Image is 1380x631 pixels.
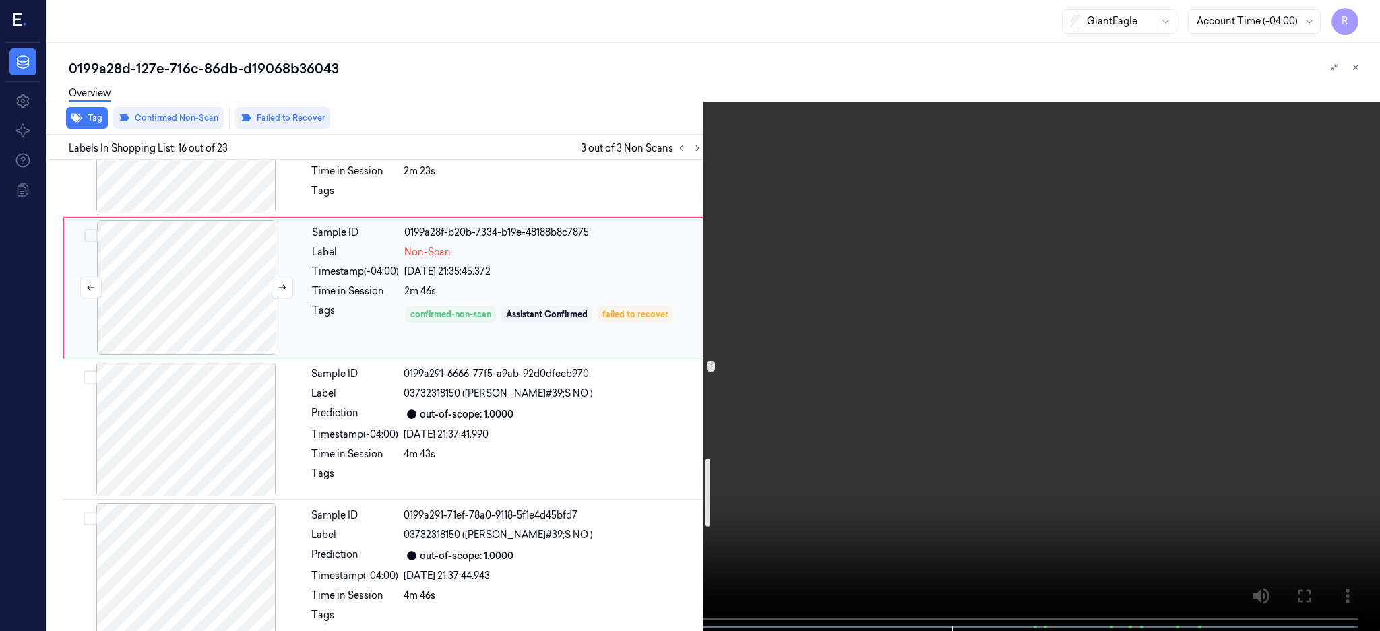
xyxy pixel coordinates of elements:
div: Time in Session [311,447,398,461]
div: Tags [311,608,398,630]
div: Prediction [311,406,398,422]
div: Sample ID [312,226,399,240]
div: 2m 46s [404,284,702,298]
div: 2m 23s [404,164,703,178]
div: [DATE] 21:37:41.990 [404,428,703,442]
button: Select row [84,512,97,525]
button: R [1331,8,1358,35]
div: 0199a291-71ef-78a0-9118-5f1e4d45bfd7 [404,508,703,523]
div: Timestamp (-04:00) [311,569,398,583]
a: Overview [69,86,111,102]
div: [DATE] 21:37:44.943 [404,569,703,583]
div: Time in Session [311,589,398,603]
div: Timestamp (-04:00) [311,428,398,442]
div: [DATE] 21:35:45.372 [404,265,702,279]
div: Tags [311,184,398,205]
button: Select row [84,229,98,242]
div: Prediction [311,547,398,564]
div: Label [311,387,398,401]
div: failed to recover [602,308,668,321]
span: 03732318150 ([PERSON_NAME]#39;S NO ) [404,528,593,542]
div: Assistant Confirmed [506,308,588,321]
div: confirmed-non-scan [410,308,491,321]
div: Sample ID [311,508,398,523]
div: 4m 43s [404,447,703,461]
div: 0199a28d-127e-716c-86db-d19068b36043 [69,59,1369,78]
span: 3 out of 3 Non Scans [581,140,705,156]
div: Timestamp (-04:00) [312,265,399,279]
button: Failed to Recover [235,107,330,129]
div: 0199a28f-b20b-7334-b19e-48188b8c7875 [404,226,702,240]
div: Time in Session [312,284,399,298]
span: 03732318150 ([PERSON_NAME]#39;S NO ) [404,387,593,401]
button: Tag [66,107,108,129]
div: Tags [311,467,398,488]
div: 0199a291-6666-77f5-a9ab-92d0dfeeb970 [404,367,703,381]
span: Non-Scan [404,245,451,259]
div: Label [311,528,398,542]
div: out-of-scope: 1.0000 [420,549,513,563]
div: Time in Session [311,164,398,178]
div: 4m 46s [404,589,703,603]
div: Sample ID [311,367,398,381]
div: out-of-scope: 1.0000 [420,407,513,422]
button: Confirmed Non-Scan [113,107,224,129]
span: Labels In Shopping List: 16 out of 23 [69,141,228,156]
div: Label [312,245,399,259]
div: Tags [312,304,399,325]
button: Select row [84,370,97,384]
